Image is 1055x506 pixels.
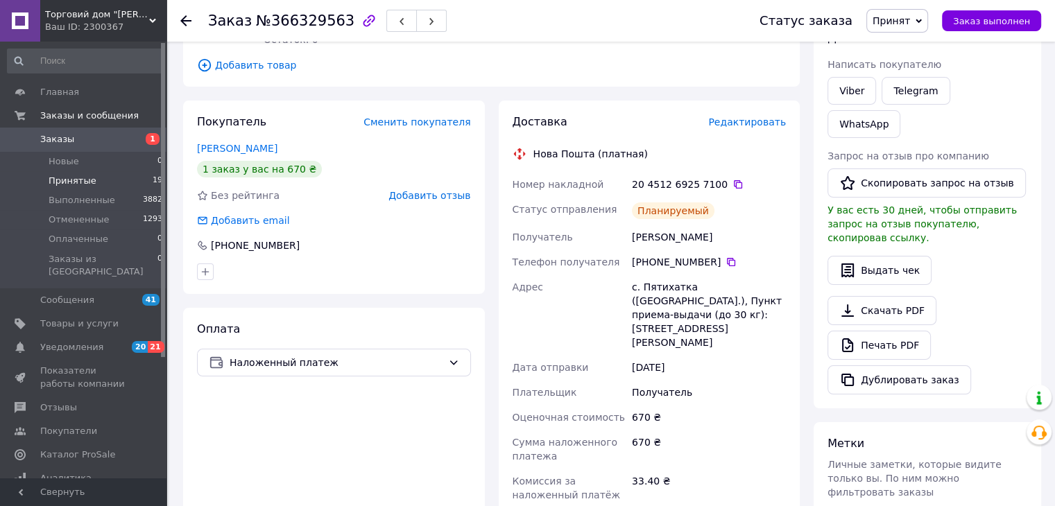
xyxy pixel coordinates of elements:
span: Оценочная стоимость [513,412,626,423]
button: Заказ выполнен [942,10,1041,31]
span: Метки [827,437,864,450]
span: Главная [40,86,79,98]
span: 1 [146,133,160,145]
span: Сменить покупателя [363,116,470,128]
span: Получатель [513,232,573,243]
div: с. Пятихатка ([GEOGRAPHIC_DATA].), Пункт приема-выдачи (до 30 кг): [STREET_ADDRESS][PERSON_NAME] [629,274,789,355]
div: [PHONE_NUMBER] [209,238,301,252]
span: 3882 [143,194,162,207]
div: Добавить email [209,213,291,227]
div: 20 4512 6925 7100 [632,177,786,191]
span: У вас есть 30 дней, чтобы отправить запрос на отзыв покупателю, скопировав ссылку. [827,204,1017,243]
span: Оплата [197,322,240,335]
div: Ваш ID: 2300367 [45,21,166,33]
span: Новые [49,155,79,168]
div: [DATE] [629,355,789,380]
span: Аналитика [40,472,92,485]
span: 21 [148,341,164,353]
a: Viber [827,77,876,105]
div: [PHONE_NUMBER] [632,255,786,269]
button: Дублировать заказ [827,365,971,394]
span: Заказ выполнен [953,16,1030,26]
span: Отмененные [49,213,109,226]
span: Наложенный платеж [230,355,443,370]
span: Показатели работы компании [40,365,128,390]
div: [PERSON_NAME] [629,225,789,250]
span: Уведомления [40,341,103,354]
span: Отзывы [40,401,77,414]
span: Товары и услуги [40,317,119,330]
div: Статус заказа [760,14,852,28]
a: Печать PDF [827,331,931,360]
span: Покупатель [197,115,266,128]
span: Принят [873,15,910,26]
span: Принятые [49,175,96,187]
span: Действия [827,31,883,44]
span: Доставка [513,115,567,128]
span: Заказы из [GEOGRAPHIC_DATA] [49,253,157,278]
span: Сумма наложенного платежа [513,437,617,462]
span: Личные заметки, которые видите только вы. По ним можно фильтровать заказы [827,459,1002,498]
a: Telegram [882,77,950,105]
span: Выполненные [49,194,115,207]
span: Добавить товар [197,58,786,73]
span: Оплаченные [49,233,108,245]
span: Заказы [40,133,74,146]
a: [PERSON_NAME] [197,143,277,154]
span: Редактировать [708,116,786,128]
span: Заказ [208,12,252,29]
a: Скачать PDF [827,296,936,325]
span: Комиссия за наложенный платёж [513,476,620,500]
span: 0 [157,253,162,278]
span: Написать покупателю [827,59,941,70]
span: 19 [153,175,162,187]
span: 0 [157,155,162,168]
div: 670 ₴ [629,430,789,469]
span: Остаток: 0 [264,34,318,45]
span: 41 [142,294,160,306]
span: Сообщения [40,294,94,306]
span: 0 [157,233,162,245]
span: Покупатели [40,425,97,437]
div: 1 заказ у вас на 670 ₴ [197,161,322,177]
span: Телефон получателя [513,256,620,268]
button: Выдать чек [827,256,932,285]
span: Торговий дом "Andre" [45,8,149,21]
span: 1293 [143,213,162,226]
div: Вернуться назад [180,14,191,28]
span: Адрес [513,281,543,293]
span: Добавить отзыв [388,190,470,201]
span: Запрос на отзыв про компанию [827,150,989,162]
span: Дата отправки [513,362,589,373]
span: Без рейтинга [211,190,280,201]
span: Каталог ProSale [40,448,115,461]
div: 670 ₴ [629,405,789,430]
span: Плательщик [513,387,577,398]
div: Получатель [629,380,789,405]
input: Поиск [7,49,164,73]
span: Статус отправления [513,204,617,215]
div: Нова Пошта (платная) [530,147,651,161]
a: WhatsApp [827,110,900,138]
button: Скопировать запрос на отзыв [827,168,1026,198]
span: Заказы и сообщения [40,110,139,122]
div: Планируемый [632,202,714,219]
div: Добавить email [196,213,291,227]
span: Номер накладной [513,179,604,190]
span: №366329563 [256,12,354,29]
span: 20 [132,341,148,353]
